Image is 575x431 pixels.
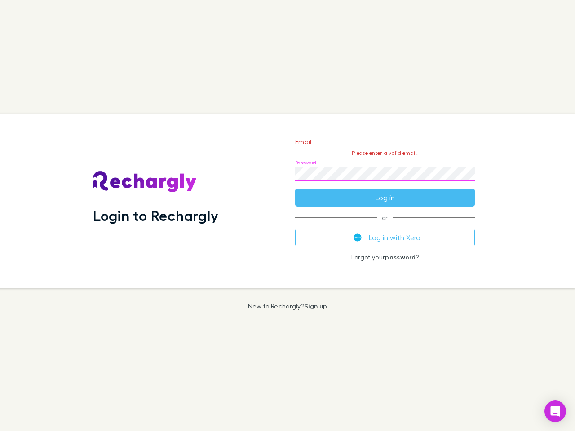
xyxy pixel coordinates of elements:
[295,189,475,207] button: Log in
[93,171,197,193] img: Rechargly's Logo
[295,150,475,156] p: Please enter a valid email.
[93,207,218,224] h1: Login to Rechargly
[304,302,327,310] a: Sign up
[295,254,475,261] p: Forgot your ?
[248,303,327,310] p: New to Rechargly?
[544,400,566,422] div: Open Intercom Messenger
[295,159,316,166] label: Password
[385,253,416,261] a: password
[295,217,475,218] span: or
[354,233,362,242] img: Xero's logo
[295,229,475,246] button: Log in with Xero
